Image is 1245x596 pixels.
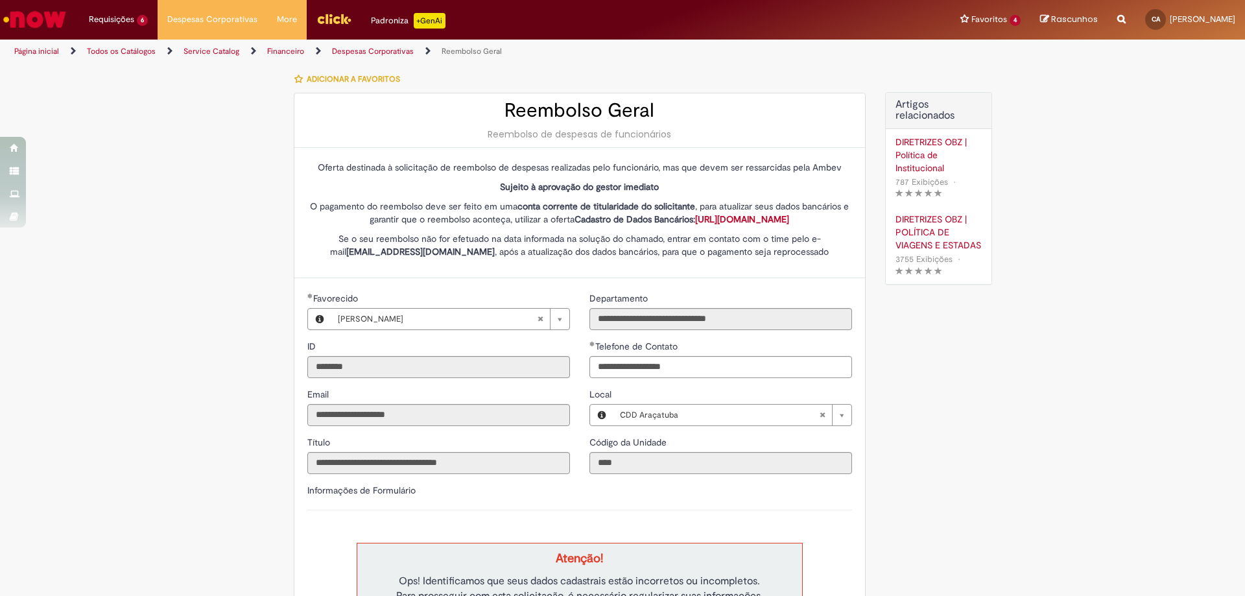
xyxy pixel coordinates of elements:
[895,254,953,265] span: 3755 Exibições
[307,436,333,449] label: Somente leitura - Título
[1170,14,1235,25] span: [PERSON_NAME]
[895,176,948,187] span: 787 Exibições
[137,15,148,26] span: 6
[399,575,760,588] span: Ops! Identificamos que seus dados cadastrais estão incorretos ou incompletos.
[307,128,852,141] div: Reembolso de despesas de funcionários
[316,9,351,29] img: click_logo_yellow_360x200.png
[307,452,570,474] input: Título
[307,388,331,400] span: Somente leitura - Email
[895,213,982,252] a: DIRETRIZES OBZ | POLÍTICA DE VIAGENS E ESTADAS
[338,309,537,329] span: [PERSON_NAME]
[517,200,695,212] strong: conta corrente de titularidade do solicitante
[371,13,445,29] div: Padroniza
[500,181,659,193] strong: Sujeito à aprovação do gestor imediato
[414,13,445,29] p: +GenAi
[613,405,851,425] a: CDD AraçatubaLimpar campo Local
[307,100,852,121] h2: Reembolso Geral
[307,356,570,378] input: ID
[87,46,156,56] a: Todos os Catálogos
[442,46,502,56] a: Reembolso Geral
[307,404,570,426] input: Email
[167,13,257,26] span: Despesas Corporativas
[308,309,331,329] button: Favorecido, Visualizar este registro Camilli Berlofa Andrade
[895,99,982,122] h3: Artigos relacionados
[10,40,820,64] ul: Trilhas de página
[294,66,407,93] button: Adicionar a Favoritos
[307,74,400,84] span: Adicionar a Favoritos
[89,13,134,26] span: Requisições
[951,173,958,191] span: •
[307,340,318,353] label: Somente leitura - ID
[307,293,313,298] span: Obrigatório Preenchido
[307,340,318,352] span: Somente leitura - ID
[1040,14,1098,26] a: Rascunhos
[589,308,852,330] input: Departamento
[589,452,852,474] input: Código da Unidade
[590,405,613,425] button: Local, Visualizar este registro CDD Araçatuba
[595,340,680,352] span: Telefone de Contato
[184,46,239,56] a: Service Catalog
[307,161,852,174] p: Oferta destinada à solicitação de reembolso de despesas realizadas pelo funcionário, mas que deve...
[1010,15,1021,26] span: 4
[1,6,68,32] img: ServiceNow
[307,232,852,258] p: Se o seu reembolso não for efetuado na data informada na solução do chamado, entrar em contato co...
[589,436,669,449] label: Somente leitura - Código da Unidade
[620,405,819,425] span: CDD Araçatuba
[307,388,331,401] label: Somente leitura - Email
[589,292,650,304] span: Somente leitura - Departamento
[812,405,832,425] abbr: Limpar campo Local
[589,292,650,305] label: Somente leitura - Departamento
[556,551,603,566] strong: Atenção!
[346,246,495,257] strong: [EMAIL_ADDRESS][DOMAIN_NAME]
[589,388,614,400] span: Local
[1152,15,1160,23] span: CA
[955,250,963,268] span: •
[14,46,59,56] a: Página inicial
[1051,13,1098,25] span: Rascunhos
[589,356,852,378] input: Telefone de Contato
[971,13,1007,26] span: Favoritos
[332,46,414,56] a: Despesas Corporativas
[589,436,669,448] span: Somente leitura - Código da Unidade
[277,13,297,26] span: More
[331,309,569,329] a: [PERSON_NAME]Limpar campo Favorecido
[313,292,361,304] span: Necessários - Favorecido
[589,341,595,346] span: Obrigatório Preenchido
[575,213,789,225] strong: Cadastro de Dados Bancários:
[530,309,550,329] abbr: Limpar campo Favorecido
[307,436,333,448] span: Somente leitura - Título
[695,213,789,225] a: [URL][DOMAIN_NAME]
[895,136,982,174] a: DIRETRIZES OBZ | Política de Institucional
[267,46,304,56] a: Financeiro
[307,200,852,226] p: O pagamento do reembolso deve ser feito em uma , para atualizar seus dados bancários e garantir q...
[307,484,416,496] label: Informações de Formulário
